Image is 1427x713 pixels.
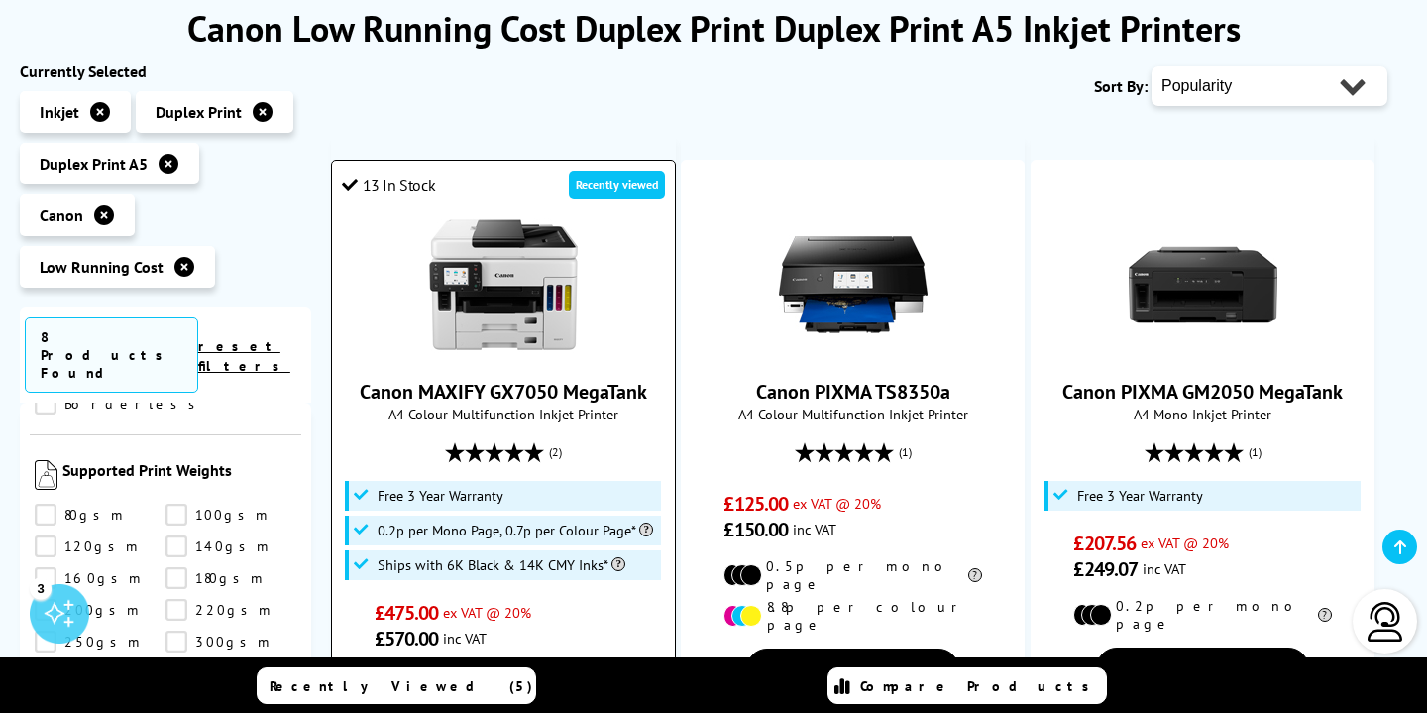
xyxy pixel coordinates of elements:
a: View [1096,648,1309,689]
span: 0.2p per Mono Page, 0.7p per Colour Page* [378,523,653,538]
span: Duplex Print A5 [40,154,148,174]
a: Canon PIXMA GM2050 MegaTank [1062,379,1343,405]
span: A4 Colour Multifunction Inkjet Printer [342,405,665,423]
span: A4 Colour Multifunction Inkjet Printer [692,405,1015,423]
a: 180gsm [165,567,296,589]
span: Free 3 Year Warranty [378,488,503,504]
span: ex VAT @ 20% [793,494,881,513]
span: £150.00 [723,517,788,542]
a: 220gsm [165,599,296,621]
span: (1) [1249,433,1262,471]
div: 3 [30,577,52,599]
a: 80gsm [35,504,165,526]
a: Compare Products [827,667,1107,704]
a: Canon PIXMA TS8350a [756,379,950,405]
a: Canon PIXMA TS8350a [779,343,928,363]
a: 200gsm [35,599,165,621]
a: View [746,649,959,690]
a: Borderless [35,393,206,415]
h1: Canon Low Running Cost Duplex Print Duplex Print A5 Inkjet Printers [20,5,1407,52]
img: Canon PIXMA TS8350a [779,210,928,359]
span: Low Running Cost [40,257,164,277]
span: Sort By: [1094,76,1148,96]
li: 0.5p per mono page [723,557,981,593]
span: £475.00 [375,600,439,626]
span: £207.56 [1073,531,1136,556]
span: Supported Print Weights [62,460,297,494]
li: 8.8p per colour page [723,598,981,634]
span: Recently Viewed (5) [270,677,533,695]
a: Recently Viewed (5) [257,667,536,704]
a: 100gsm [165,504,296,526]
span: A4 Mono Inkjet Printer [1042,405,1365,423]
span: £249.07 [1073,556,1138,582]
span: Compare Products [860,677,1100,695]
a: reset filters [198,337,290,375]
a: Canon MAXIFY GX7050 MegaTank [429,343,578,363]
img: Canon MAXIFY GX7050 MegaTank [429,210,578,359]
li: 0.2p per mono page [1073,597,1331,633]
span: ex VAT @ 20% [1141,534,1229,552]
span: £570.00 [375,626,439,652]
a: 300gsm [165,631,296,653]
span: Inkjet [40,102,79,122]
span: Ships with 6K Black & 14K CMY Inks* [378,557,625,573]
span: inc VAT [793,520,836,538]
a: Canon PIXMA GM2050 MegaTank [1129,343,1277,363]
a: 140gsm [165,535,296,557]
span: Canon [40,205,83,225]
img: user-headset-light.svg [1366,602,1405,642]
img: Canon PIXMA GM2050 MegaTank [1129,210,1277,359]
a: 160gsm [35,567,165,589]
span: Duplex Print [156,102,242,122]
div: 13 In Stock [342,176,435,195]
a: 120gsm [35,535,165,557]
img: Supported Print Weights [35,460,57,490]
span: inc VAT [443,629,487,648]
span: 8 Products Found [25,317,198,393]
span: Free 3 Year Warranty [1077,488,1203,504]
span: (2) [549,433,562,471]
span: £125.00 [723,491,788,517]
div: Currently Selected [20,61,311,81]
span: inc VAT [1143,559,1186,578]
div: Recently viewed [569,171,665,199]
a: 250gsm [35,631,165,653]
span: (1) [899,433,912,471]
a: Canon MAXIFY GX7050 MegaTank [360,379,647,405]
span: ex VAT @ 20% [443,603,531,622]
